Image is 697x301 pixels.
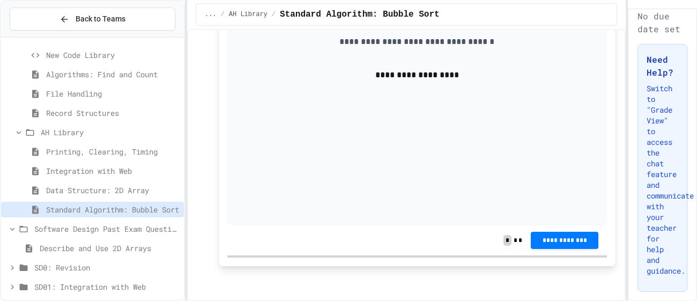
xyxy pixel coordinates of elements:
[221,10,225,19] span: /
[272,10,276,19] span: /
[41,127,180,138] span: AH Library
[34,281,180,292] span: SD01: Integration with Web
[76,13,125,25] span: Back to Teams
[647,53,678,79] h3: Need Help?
[46,146,180,157] span: Printing, Clearing, Timing
[34,262,180,273] span: SD0: Revision
[637,10,687,35] div: No due date set
[229,10,268,19] span: AH Library
[46,69,180,80] span: Algorithms: Find and Count
[46,204,180,215] span: Standard Algorithm: Bubble Sort
[46,49,180,61] span: New Code Library
[46,107,180,119] span: Record Structures
[34,223,180,234] span: Software Design Past Exam Questions
[46,165,180,177] span: Integration with Web
[46,88,180,99] span: File Handling
[647,83,678,276] p: Switch to "Grade View" to access the chat feature and communicate with your teacher for help and ...
[40,243,180,254] span: Describe and Use 2D Arrays
[205,10,217,19] span: ...
[46,185,180,196] span: Data Structure: 2D Array
[280,8,440,21] span: Standard Algorithm: Bubble Sort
